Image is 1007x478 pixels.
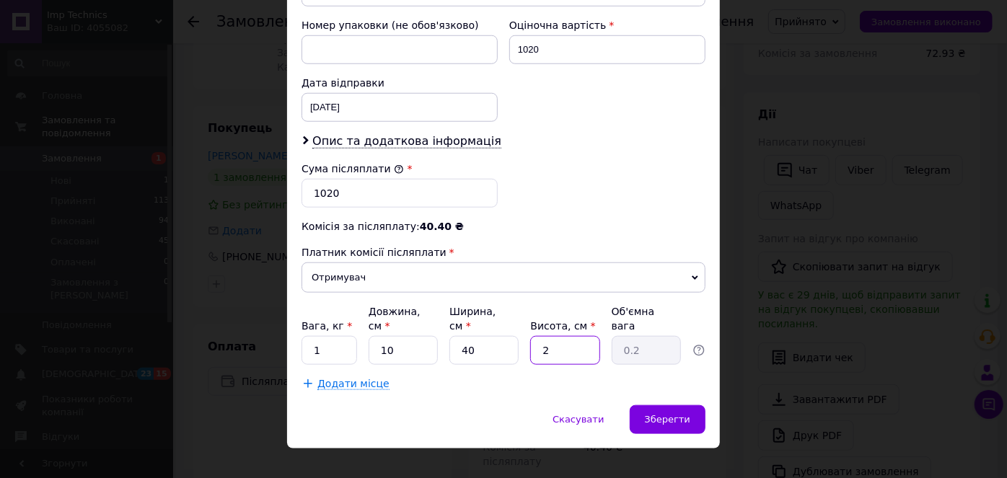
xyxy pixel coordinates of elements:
div: Номер упаковки (не обов'язково) [302,18,498,32]
span: Опис та додаткова інформація [312,134,501,149]
span: Платник комісії післяплати [302,247,447,258]
div: Оціночна вартість [509,18,705,32]
label: Сума післяплати [302,163,404,174]
span: Скасувати [553,414,604,425]
div: Комісія за післяплату: [302,219,705,234]
label: Довжина, см [369,306,421,332]
span: Додати місце [317,378,390,390]
label: Висота, см [530,320,595,332]
span: Отримувач [302,262,705,293]
div: Об'ємна вага [612,304,681,333]
div: Дата відправки [302,76,498,90]
label: Ширина, см [449,306,496,332]
label: Вага, кг [302,320,352,332]
span: Зберегти [645,414,690,425]
span: 40.40 ₴ [420,221,464,232]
